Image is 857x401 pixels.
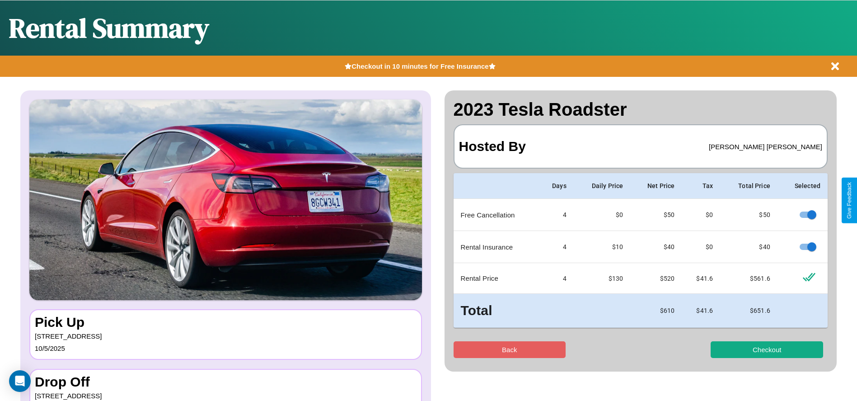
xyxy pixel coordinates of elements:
td: $ 610 [630,294,682,328]
p: 10 / 5 / 2025 [35,342,417,354]
td: $ 520 [630,263,682,294]
td: $ 130 [574,263,630,294]
h3: Pick Up [35,315,417,330]
td: $ 50 [630,199,682,231]
td: $ 40 [720,231,777,263]
td: 4 [538,231,574,263]
td: $0 [682,199,720,231]
td: $ 50 [720,199,777,231]
p: Free Cancellation [461,209,531,221]
td: 4 [538,199,574,231]
p: Rental Insurance [461,241,531,253]
td: $ 561.6 [720,263,777,294]
button: Back [454,341,566,358]
h1: Rental Summary [9,9,209,47]
p: [PERSON_NAME] [PERSON_NAME] [709,141,822,153]
td: $ 41.6 [682,263,720,294]
td: $ 651.6 [720,294,777,328]
h3: Hosted By [459,130,526,163]
td: $ 41.6 [682,294,720,328]
td: $ 40 [630,231,682,263]
td: $10 [574,231,630,263]
th: Daily Price [574,173,630,199]
td: $0 [682,231,720,263]
h3: Total [461,301,531,321]
div: Open Intercom Messenger [9,370,31,392]
th: Total Price [720,173,777,199]
h3: Drop Off [35,374,417,390]
th: Tax [682,173,720,199]
h2: 2023 Tesla Roadster [454,99,828,120]
td: 4 [538,263,574,294]
table: simple table [454,173,828,328]
th: Net Price [630,173,682,199]
th: Days [538,173,574,199]
th: Selected [777,173,828,199]
td: $0 [574,199,630,231]
p: [STREET_ADDRESS] [35,330,417,342]
p: Rental Price [461,272,531,284]
b: Checkout in 10 minutes for Free Insurance [351,62,488,70]
div: Give Feedback [846,182,852,219]
button: Checkout [711,341,823,358]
